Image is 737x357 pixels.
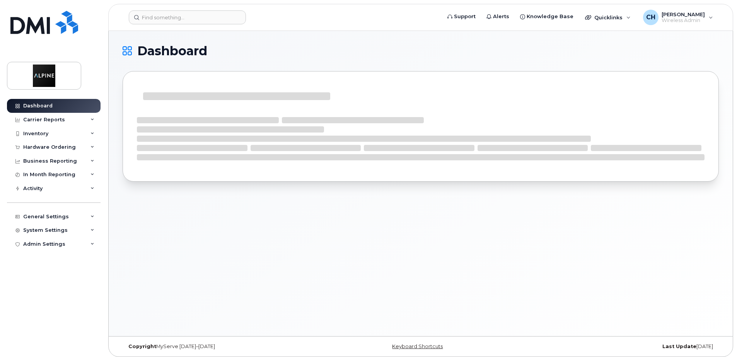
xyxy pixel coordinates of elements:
strong: Copyright [128,343,156,349]
strong: Last Update [662,343,696,349]
div: MyServe [DATE]–[DATE] [123,343,321,350]
a: Keyboard Shortcuts [392,343,443,349]
div: [DATE] [520,343,719,350]
span: Dashboard [137,45,207,57]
